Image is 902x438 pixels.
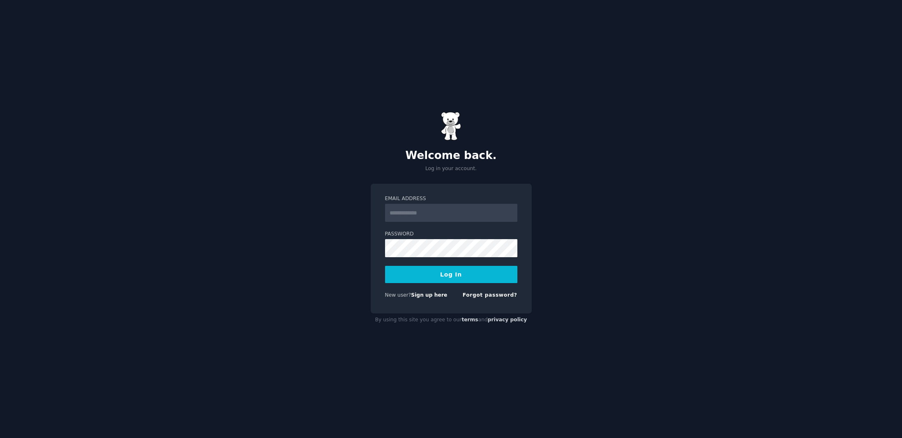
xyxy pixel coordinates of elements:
[385,231,517,238] label: Password
[385,195,517,203] label: Email Address
[385,292,411,298] span: New user?
[461,317,478,323] a: terms
[371,149,532,162] h2: Welcome back.
[411,292,447,298] a: Sign up here
[463,292,517,298] a: Forgot password?
[385,266,517,283] button: Log In
[371,165,532,173] p: Log in your account.
[371,314,532,327] div: By using this site you agree to our and
[441,112,461,141] img: Gummy Bear
[488,317,527,323] a: privacy policy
